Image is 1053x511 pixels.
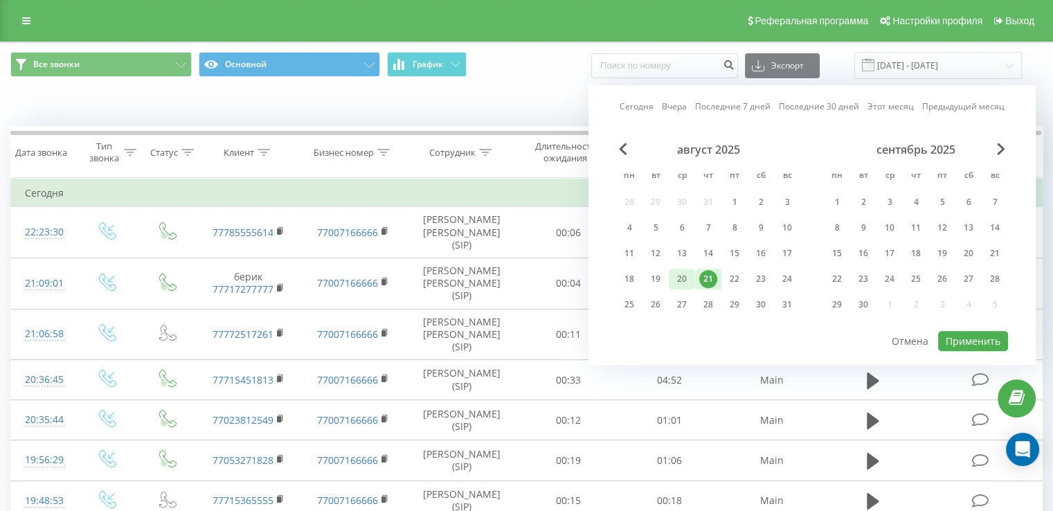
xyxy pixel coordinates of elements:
[750,166,771,187] abbr: суббота
[387,52,467,77] button: График
[25,447,62,474] div: 19:56:29
[616,243,642,264] div: пн 11 авг. 2025 г.
[748,243,774,264] div: сб 16 авг. 2025 г.
[828,270,846,288] div: 22
[699,244,717,262] div: 14
[25,270,62,297] div: 21:09:01
[745,53,820,78] button: Экспорт
[672,166,692,187] abbr: среда
[619,400,719,440] td: 01:01
[777,166,798,187] abbr: воскресенье
[695,294,721,315] div: чт 28 авг. 2025 г.
[695,217,721,238] div: чт 7 авг. 2025 г.
[726,219,744,237] div: 8
[779,100,859,114] a: Последние 30 дней
[647,219,665,237] div: 5
[907,244,925,262] div: 18
[907,193,925,211] div: 4
[984,166,1005,187] abbr: воскресенье
[774,269,800,289] div: вс 24 авг. 2025 г.
[429,147,476,159] div: Сотрудник
[748,294,774,315] div: сб 30 авг. 2025 г.
[673,270,691,288] div: 20
[620,244,638,262] div: 11
[853,166,874,187] abbr: вторник
[406,309,519,360] td: [PERSON_NAME] [PERSON_NAME] (SIP)
[854,219,872,237] div: 9
[213,454,273,467] a: 77053271828
[721,294,748,315] div: пт 29 авг. 2025 г.
[906,166,926,187] abbr: четверг
[15,147,67,159] div: Дата звонка
[938,331,1008,351] button: Применить
[774,217,800,238] div: вс 10 авг. 2025 г.
[933,193,951,211] div: 5
[752,296,770,314] div: 30
[25,366,62,393] div: 20:36:45
[213,328,273,341] a: 77772517261
[620,296,638,314] div: 25
[317,494,378,507] a: 77007166666
[824,243,850,264] div: пн 15 сент. 2025 г.
[699,219,717,237] div: 7
[619,440,719,481] td: 01:06
[620,100,654,114] a: Сегодня
[955,243,982,264] div: сб 20 сент. 2025 г.
[721,192,748,213] div: пт 1 авг. 2025 г.
[884,331,936,351] button: Отмена
[726,270,744,288] div: 22
[150,147,178,159] div: Статус
[719,360,824,400] td: Main
[903,243,929,264] div: чт 18 сент. 2025 г.
[11,179,1043,207] td: Сегодня
[881,270,899,288] div: 24
[695,100,771,114] a: Последние 7 дней
[519,360,619,400] td: 00:33
[955,217,982,238] div: сб 13 сент. 2025 г.
[669,243,695,264] div: ср 13 авг. 2025 г.
[669,217,695,238] div: ср 6 авг. 2025 г.
[752,193,770,211] div: 2
[929,269,955,289] div: пт 26 сент. 2025 г.
[778,296,796,314] div: 31
[724,166,745,187] abbr: пятница
[850,217,876,238] div: вт 9 сент. 2025 г.
[519,440,619,481] td: 00:19
[616,143,800,156] div: август 2025
[699,270,717,288] div: 21
[213,283,273,296] a: 77717277777
[907,219,925,237] div: 11
[619,360,719,400] td: 04:52
[828,193,846,211] div: 1
[645,166,666,187] abbr: вторник
[986,193,1004,211] div: 7
[755,15,868,26] span: Реферальная программа
[986,219,1004,237] div: 14
[903,217,929,238] div: чт 11 сент. 2025 г.
[213,413,273,427] a: 77023812549
[619,166,640,187] abbr: понедельник
[199,52,380,77] button: Основной
[213,226,273,239] a: 77785555614
[892,15,982,26] span: Настройки профиля
[721,243,748,264] div: пт 15 авг. 2025 г.
[986,270,1004,288] div: 28
[824,192,850,213] div: пн 1 сент. 2025 г.
[960,219,978,237] div: 13
[997,143,1005,155] span: Next Month
[850,192,876,213] div: вт 2 сент. 2025 г.
[960,193,978,211] div: 6
[922,100,1005,114] a: Предыдущий месяц
[647,244,665,262] div: 12
[828,296,846,314] div: 29
[719,440,824,481] td: Main
[854,193,872,211] div: 2
[907,270,925,288] div: 25
[933,244,951,262] div: 19
[673,296,691,314] div: 27
[881,244,899,262] div: 17
[933,219,951,237] div: 12
[616,269,642,289] div: пн 18 авг. 2025 г.
[406,360,519,400] td: [PERSON_NAME] (SIP)
[827,166,847,187] abbr: понедельник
